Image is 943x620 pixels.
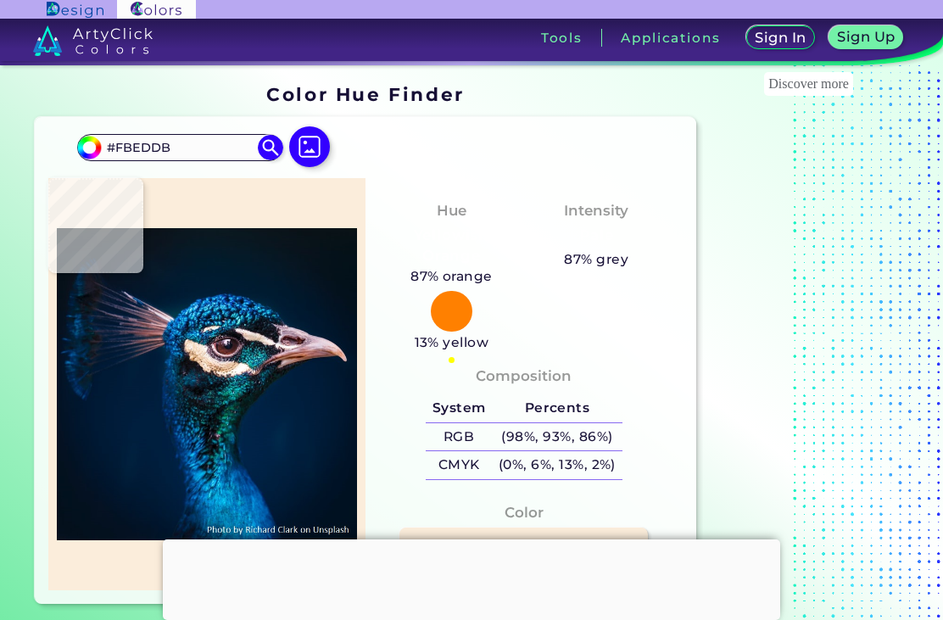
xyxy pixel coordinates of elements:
h1: Color Hue Finder [266,81,464,107]
h5: RGB [426,423,492,451]
h4: Composition [476,364,572,388]
h5: (0%, 6%, 13%, 2%) [492,451,622,479]
h3: Applications [621,31,720,44]
h3: Yellowish Orange [388,226,514,265]
h4: Hue [437,198,466,223]
h5: System [426,394,492,422]
h4: Intensity [564,198,628,223]
img: icon picture [289,126,330,167]
h5: 87% orange [404,265,499,288]
div: These are topics related to the article that might interest you [764,72,853,96]
iframe: Advertisement [163,539,780,616]
input: type color.. [101,137,259,159]
h5: Percents [492,394,622,422]
a: Sign Up [832,26,901,48]
h5: 87% grey [564,249,628,271]
h5: (98%, 93%, 86%) [492,423,622,451]
img: ArtyClick Design logo [47,2,103,18]
h3: Pale [572,226,621,246]
h3: Tools [541,31,583,44]
h5: Sign Up [840,31,893,43]
h5: 13% yellow [408,332,495,354]
img: icon search [258,135,283,160]
h5: CMYK [426,451,492,479]
img: img_pavlin.jpg [57,187,357,582]
img: logo_artyclick_colors_white.svg [33,25,153,56]
h5: Sign In [757,31,805,44]
a: Sign In [749,26,812,48]
h4: Color [505,500,544,525]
